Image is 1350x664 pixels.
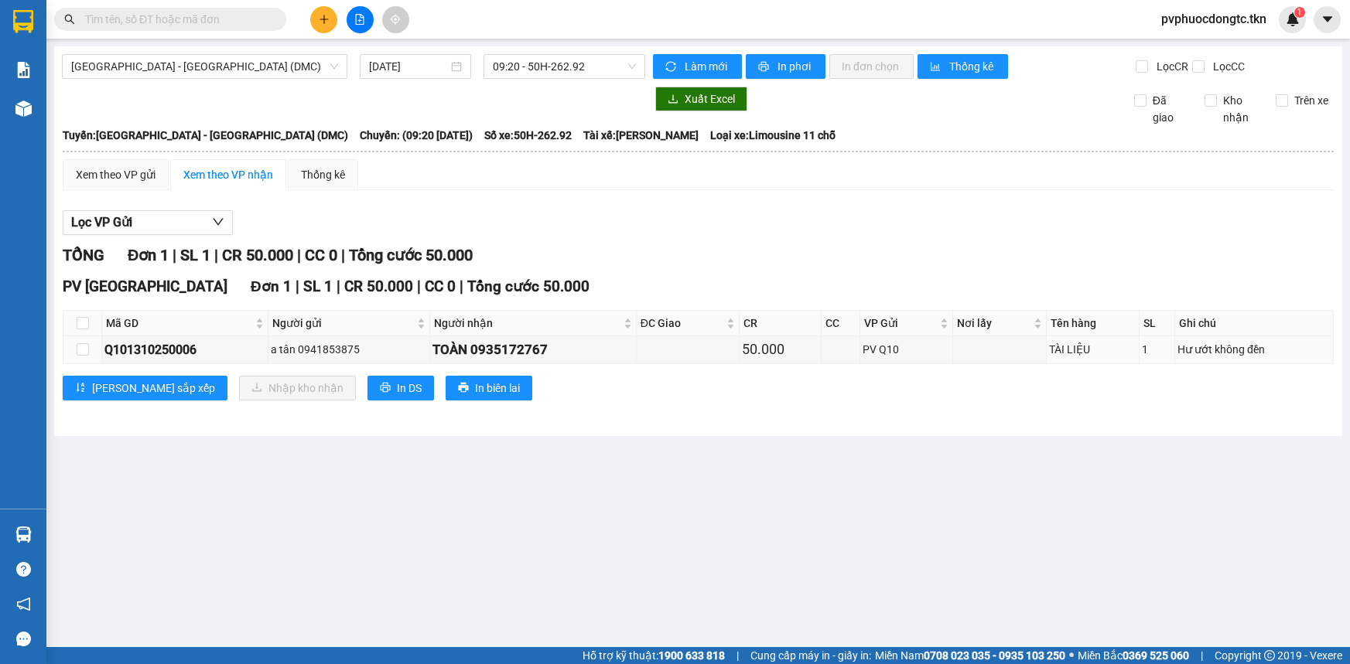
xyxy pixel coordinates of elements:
span: Tài xế: [PERSON_NAME] [583,127,699,144]
span: sort-ascending [75,382,86,394]
span: CR 50.000 [222,246,293,264]
span: CR 50.000 [344,278,413,295]
span: TỔNG [63,246,104,264]
span: file-add [354,14,365,25]
span: | [417,278,421,295]
span: Lọc CR [1150,58,1191,75]
span: In DS [397,380,422,397]
div: Xem theo VP gửi [76,166,156,183]
span: Trên xe [1288,92,1335,109]
span: caret-down [1321,12,1335,26]
span: Làm mới [685,58,730,75]
span: plus [319,14,330,25]
span: search [64,14,75,25]
div: TÀI LIỆU [1049,341,1136,358]
span: In biên lai [475,380,520,397]
th: CR [740,311,822,336]
div: PV Q10 [863,341,950,358]
input: 13/10/2025 [369,58,448,75]
img: solution-icon [15,62,32,78]
span: Mã GD [106,315,252,332]
span: Cung cấp máy in - giấy in: [750,647,871,664]
div: Hư ướt không đền [1177,341,1331,358]
span: question-circle [16,562,31,577]
span: Lọc VP Gửi [71,213,132,232]
span: bar-chart [930,61,943,73]
span: Người gửi [272,315,414,332]
button: In đơn chọn [829,54,914,79]
sup: 1 [1294,7,1305,18]
button: bar-chartThống kê [918,54,1008,79]
span: printer [380,382,391,394]
div: a tân 0941853875 [271,341,427,358]
span: SL 1 [303,278,333,295]
button: sort-ascending[PERSON_NAME] sắp xếp [63,376,227,400]
button: syncLàm mới [653,54,742,79]
th: Tên hàng [1047,311,1140,336]
span: | [737,647,739,664]
th: CC [822,311,860,336]
span: down [212,216,224,228]
span: | [341,246,345,264]
span: SL 1 [180,246,210,264]
span: aim [390,14,401,25]
input: Tìm tên, số ĐT hoặc mã đơn [85,11,268,28]
span: Tổng cước 50.000 [467,278,590,295]
img: logo-vxr [13,10,33,33]
span: Đơn 1 [128,246,169,264]
td: Q101310250006 [102,336,268,363]
button: downloadXuất Excel [655,87,747,111]
span: ⚪️ [1069,652,1074,659]
button: caret-down [1314,6,1341,33]
button: Lọc VP Gửi [63,210,233,235]
span: Miền Nam [875,647,1065,664]
span: copyright [1264,650,1275,661]
span: Xuất Excel [685,90,735,107]
strong: 1900 633 818 [658,649,725,662]
span: Người nhận [434,315,620,332]
th: SL [1140,311,1175,336]
span: | [214,246,218,264]
strong: 0708 023 035 - 0935 103 250 [924,649,1065,662]
div: TOÀN 0935172767 [432,339,634,360]
span: | [297,246,301,264]
span: printer [758,61,771,73]
span: PV [GEOGRAPHIC_DATA] [63,278,227,295]
div: Xem theo VP nhận [183,166,273,183]
span: | [296,278,299,295]
span: Đơn 1 [251,278,292,295]
span: VP Gửi [864,315,937,332]
span: | [173,246,176,264]
img: warehouse-icon [15,526,32,543]
span: Số xe: 50H-262.92 [484,127,572,144]
span: CC 0 [305,246,337,264]
button: printerIn biên lai [446,376,532,400]
span: | [1201,647,1203,664]
button: printerIn DS [367,376,434,400]
strong: 0369 525 060 [1123,649,1189,662]
button: plus [310,6,337,33]
div: 1 [1142,341,1172,358]
div: 50.000 [742,339,819,360]
button: printerIn phơi [746,54,825,79]
span: notification [16,597,31,611]
span: ĐC Giao [641,315,724,332]
td: PV Q10 [860,336,953,363]
span: Sài Gòn - Tây Ninh (DMC) [71,55,338,78]
div: Q101310250006 [104,340,265,359]
button: aim [382,6,409,33]
span: Chuyến: (09:20 [DATE]) [360,127,473,144]
span: | [337,278,340,295]
span: Nơi lấy [957,315,1030,332]
span: Tổng cước 50.000 [349,246,473,264]
span: Kho nhận [1217,92,1263,126]
span: pvphuocdongtc.tkn [1149,9,1279,29]
span: message [16,632,31,646]
span: Hỗ trợ kỹ thuật: [583,647,725,664]
span: Lọc CC [1207,58,1247,75]
span: Đã giao [1147,92,1193,126]
b: Tuyến: [GEOGRAPHIC_DATA] - [GEOGRAPHIC_DATA] (DMC) [63,129,348,141]
div: Thống kê [301,166,345,183]
span: download [668,94,678,106]
span: printer [458,382,469,394]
